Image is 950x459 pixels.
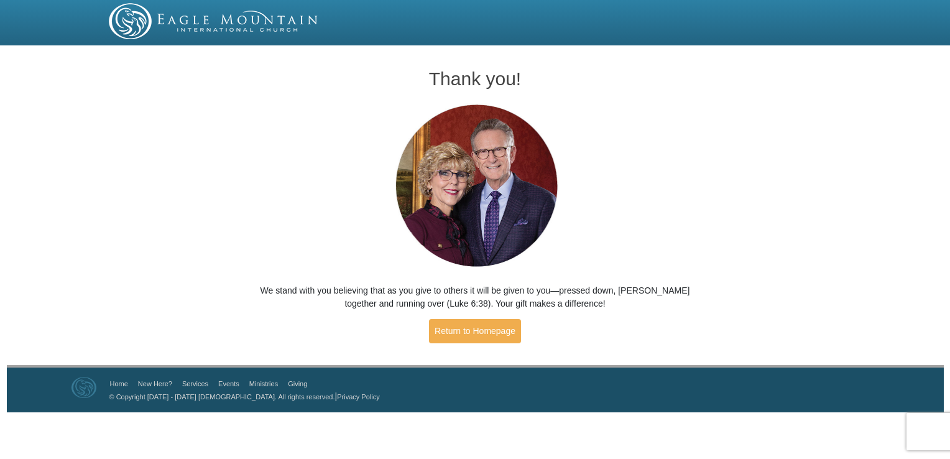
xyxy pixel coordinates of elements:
img: Eagle Mountain International Church [71,377,96,398]
a: Services [182,380,208,387]
img: Pastors George and Terri Pearsons [384,101,567,272]
h1: Thank you! [244,68,706,89]
a: Home [110,380,128,387]
a: Events [218,380,239,387]
p: We stand with you believing that as you give to others it will be given to you—pressed down, [PER... [244,284,706,310]
img: EMIC [109,3,319,39]
a: Return to Homepage [429,319,521,343]
a: Privacy Policy [337,393,379,401]
p: | [105,390,380,403]
a: Ministries [249,380,278,387]
a: New Here? [138,380,172,387]
a: © Copyright [DATE] - [DATE] [DEMOGRAPHIC_DATA]. All rights reserved. [109,393,335,401]
a: Giving [288,380,307,387]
